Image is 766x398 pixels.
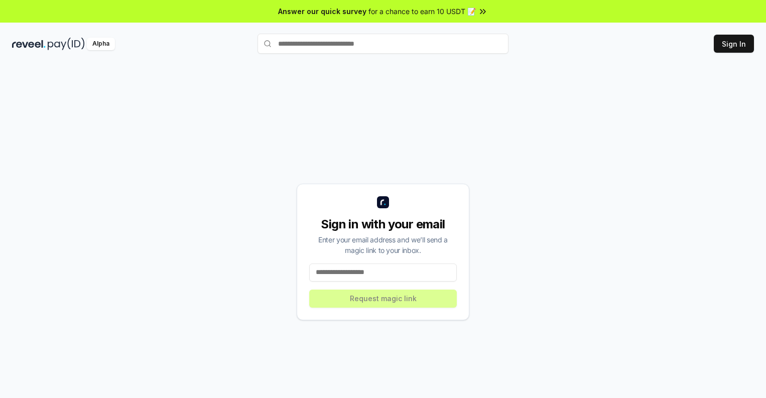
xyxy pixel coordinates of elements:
[714,35,754,53] button: Sign In
[278,6,366,17] span: Answer our quick survey
[377,196,389,208] img: logo_small
[368,6,476,17] span: for a chance to earn 10 USDT 📝
[12,38,46,50] img: reveel_dark
[48,38,85,50] img: pay_id
[309,216,457,232] div: Sign in with your email
[309,234,457,255] div: Enter your email address and we’ll send a magic link to your inbox.
[87,38,115,50] div: Alpha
